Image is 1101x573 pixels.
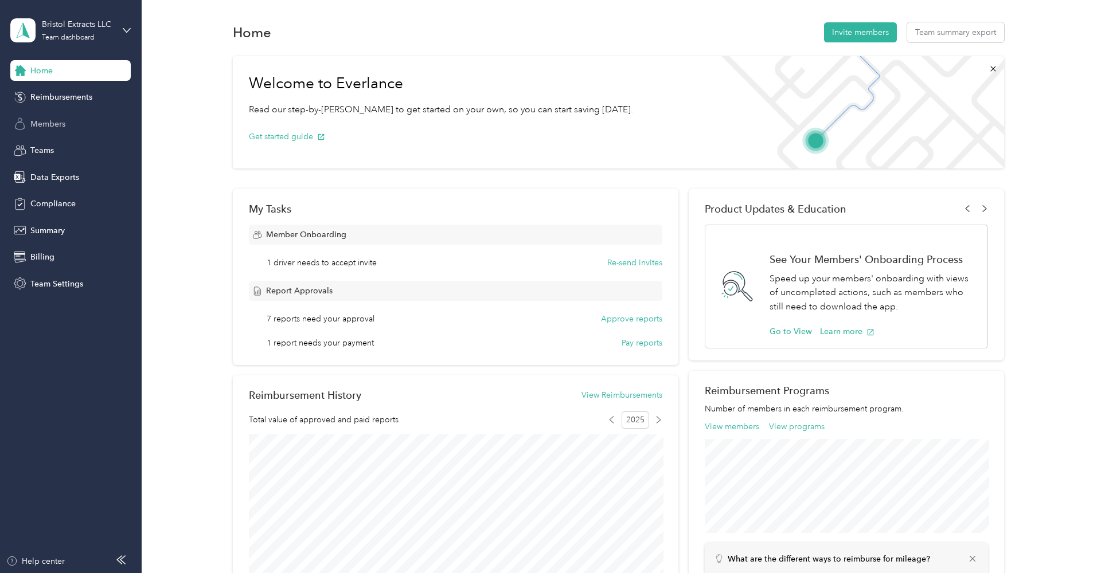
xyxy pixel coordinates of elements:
span: Product Updates & Education [705,203,846,215]
p: What are the different ways to reimburse for mileage? [728,553,930,565]
span: Home [30,65,53,77]
span: Compliance [30,198,76,210]
h1: Welcome to Everlance [249,74,633,93]
button: Approve reports [601,313,662,325]
h2: Reimbursement Programs [705,384,988,397]
button: Pay reports [622,337,662,349]
span: 1 report needs your payment [267,337,374,349]
span: Member Onboarding [266,229,346,241]
div: Bristol Extracts LLC [42,18,114,30]
h2: Reimbursement History [249,389,361,401]
span: 2025 [622,411,649,429]
button: Re-send invites [607,257,662,269]
span: Teams [30,144,54,156]
img: Welcome to everlance [710,56,1004,168]
span: Total value of approved and paid reports [249,414,399,426]
span: Data Exports [30,171,79,183]
span: Summary [30,225,65,237]
button: Team summary export [907,22,1004,42]
iframe: Everlance-gr Chat Button Frame [1037,509,1101,573]
button: Learn more [820,325,874,337]
button: View programs [769,421,825,433]
button: View members [705,421,759,433]
span: 7 reports need your approval [267,313,374,325]
p: Speed up your members' onboarding with views of uncompleted actions, such as members who still ne... [770,272,975,314]
button: Help center [6,555,65,567]
button: Get started guide [249,131,325,143]
p: Read our step-by-[PERSON_NAME] to get started on your own, so you can start saving [DATE]. [249,103,633,117]
span: 1 driver needs to accept invite [267,257,377,269]
button: View Reimbursements [581,389,662,401]
h1: Home [233,26,271,38]
h1: See Your Members' Onboarding Process [770,253,975,265]
span: Billing [30,251,54,263]
span: Team Settings [30,278,83,290]
span: Report Approvals [266,285,333,297]
div: Team dashboard [42,34,95,41]
p: Number of members in each reimbursement program. [705,403,988,415]
div: My Tasks [249,203,663,215]
span: Members [30,118,65,130]
span: Reimbursements [30,91,92,103]
button: Go to View [770,325,812,337]
button: Invite members [824,22,897,42]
